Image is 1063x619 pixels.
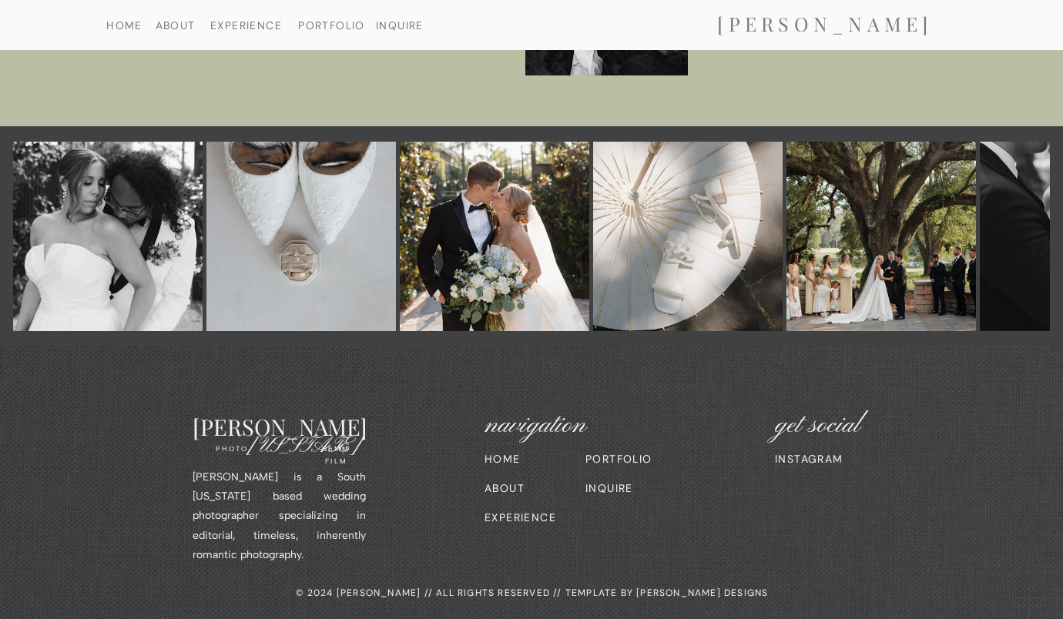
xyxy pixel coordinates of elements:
[485,483,545,493] a: ABOUT
[216,443,246,451] h3: PHOTO
[485,512,583,522] a: EXPERIENCE
[206,20,286,30] a: EXPERIENCE
[246,434,313,459] h3: [US_STATE]
[485,410,627,440] h3: navigation
[485,453,537,463] a: HOME
[670,12,980,38] a: [PERSON_NAME]
[585,483,657,493] a: INQUIRE
[130,1,359,12] a: Get on my travel schedule ⟶
[593,142,783,331] img: BrowningWedding_HPF-8_websize
[121,415,438,453] h2: [PERSON_NAME]
[292,20,371,30] a: PORTFOLIO
[206,142,396,331] img: Leanna&Romeo_HPF-61
[585,453,684,463] a: PORTFOLIO
[313,443,360,451] h3: 35mm FILM
[775,453,866,463] a: INSTAGRAM
[371,20,428,30] a: INQUIRE
[13,142,203,331] img: Leanna&Romeo_HPF-225
[136,20,215,30] a: ABOUT
[102,585,961,598] a: © 2024 [PERSON_NAME] // ALL RIGHTS RESERVED // TEMPLATE BY [PERSON_NAME] DESIGNS
[193,467,366,546] p: [PERSON_NAME] is a South [US_STATE] based wedding photographer specializing in editorial, timeles...
[775,410,878,440] h3: get social
[400,142,589,331] img: StrykerWedding_HPF-439_websize
[786,142,976,331] img: BrowningWedding_HPF-557_websize
[85,20,164,30] a: HOME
